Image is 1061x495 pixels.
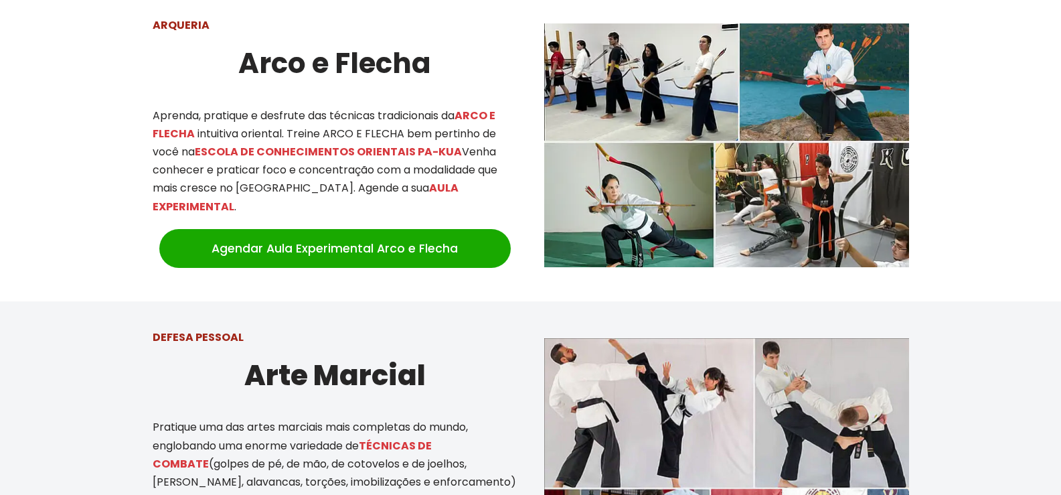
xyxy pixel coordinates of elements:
[153,17,210,33] strong: ARQUERIA
[153,353,517,398] h2: Arte Marcial
[153,438,432,472] mark: TÉCNICAS DE COMBATE
[153,180,459,214] mark: AULA EXPERIMENTAL
[195,144,462,159] mark: ESCOLA DE CONHECIMENTOS ORIENTAIS PA-KUA
[159,229,511,268] a: Agendar Aula Experimental Arco e Flecha
[153,330,244,345] strong: DEFESA PESSOAL
[153,107,517,216] p: Aprenda, pratique e desfrute das técnicas tradicionais da intuitiva oriental. Treine ARCO E FLECH...
[153,108,495,141] mark: ARCO E FLECHA
[238,44,431,83] strong: Arco e Flecha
